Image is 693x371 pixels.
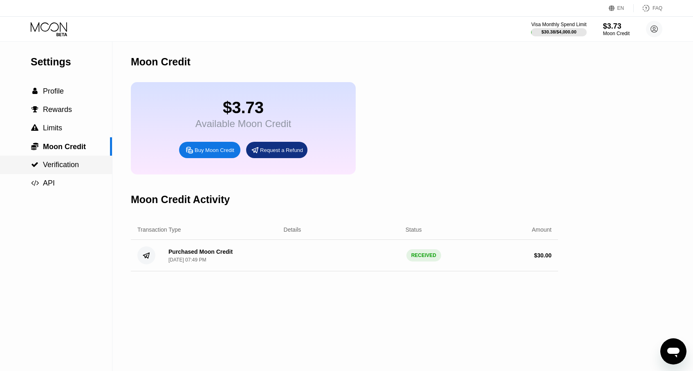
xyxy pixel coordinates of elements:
[260,147,303,154] div: Request a Refund
[31,161,39,168] div: 
[634,4,662,12] div: FAQ
[531,22,586,27] div: Visa Monthly Spend Limit
[534,252,552,259] div: $ 30.00
[660,338,686,364] iframe: Кнопка запуска окна обмена сообщениями
[168,248,233,255] div: Purchased Moon Credit
[43,87,64,95] span: Profile
[406,226,422,233] div: Status
[31,142,39,150] div: 
[131,194,230,206] div: Moon Credit Activity
[195,98,291,117] div: $3.73
[31,179,39,187] span: 
[284,226,301,233] div: Details
[31,106,39,113] div: 
[541,29,576,34] div: $30.38 / $4,000.00
[31,142,38,150] span: 
[195,147,234,154] div: Buy Moon Credit
[43,161,79,169] span: Verification
[168,257,206,263] div: [DATE] 07:49 PM
[31,56,112,68] div: Settings
[603,22,630,36] div: $3.73Moon Credit
[31,87,39,95] div: 
[532,226,552,233] div: Amount
[603,31,630,36] div: Moon Credit
[406,249,441,261] div: RECEIVED
[195,118,291,130] div: Available Moon Credit
[43,105,72,114] span: Rewards
[43,143,86,151] span: Moon Credit
[179,142,240,158] div: Buy Moon Credit
[31,124,38,132] span: 
[246,142,307,158] div: Request a Refund
[43,179,55,187] span: API
[43,124,62,132] span: Limits
[32,87,38,95] span: 
[31,124,39,132] div: 
[531,22,586,36] div: Visa Monthly Spend Limit$30.38/$4,000.00
[617,5,624,11] div: EN
[609,4,634,12] div: EN
[31,161,38,168] span: 
[131,56,191,68] div: Moon Credit
[137,226,181,233] div: Transaction Type
[653,5,662,11] div: FAQ
[31,106,38,113] span: 
[603,22,630,31] div: $3.73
